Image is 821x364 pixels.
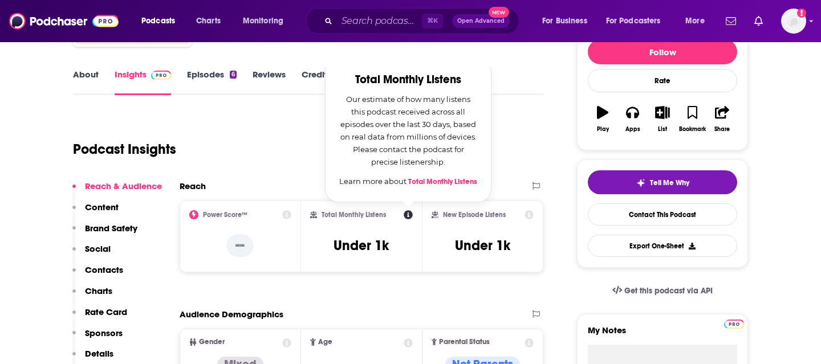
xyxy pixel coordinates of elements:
[677,12,719,30] button: open menu
[230,71,237,79] div: 6
[180,181,206,191] h2: Reach
[588,69,737,92] div: Rate
[316,8,530,34] div: Search podcasts, credits, & more...
[9,10,119,32] img: Podchaser - Follow, Share and Rate Podcasts
[115,69,171,95] a: InsightsPodchaser Pro
[625,126,640,133] div: Apps
[588,99,617,140] button: Play
[439,338,490,346] span: Parental Status
[151,71,171,80] img: Podchaser Pro
[85,264,123,275] p: Contacts
[322,211,386,219] h2: Total Monthly Listens
[457,18,505,24] span: Open Advanced
[235,12,298,30] button: open menu
[85,202,119,212] p: Content
[443,211,506,219] h2: New Episode Listens
[73,141,176,158] h1: Podcast Insights
[489,7,509,18] span: New
[650,178,689,187] span: Tell Me Why
[337,12,422,30] input: Search podcasts, credits, & more...
[714,126,730,133] div: Share
[685,13,705,29] span: More
[588,325,737,345] label: My Notes
[72,328,123,349] button: Sponsors
[599,12,677,30] button: open menu
[339,93,477,168] p: Our estimate of how many listens this podcast received across all episodes over the last 30 days,...
[180,309,283,320] h2: Audience Demographics
[187,69,237,95] a: Episodes6
[73,69,99,95] a: About
[679,126,706,133] div: Bookmark
[721,11,741,31] a: Show notifications dropdown
[339,73,477,86] h2: Total Monthly Listens
[72,306,127,328] button: Rate Card
[648,99,677,140] button: List
[72,202,119,223] button: Content
[72,181,162,202] button: Reach & Audience
[588,203,737,226] a: Contact This Podcast
[455,237,510,254] h3: Under 1k
[408,177,477,186] a: Total Monthly Listens
[189,12,227,30] a: Charts
[85,223,137,234] p: Brand Safety
[334,237,389,254] h3: Under 1k
[72,223,137,244] button: Brand Safety
[85,243,111,254] p: Social
[781,9,806,34] img: User Profile
[133,12,190,30] button: open menu
[203,211,247,219] h2: Power Score™
[606,13,661,29] span: For Podcasters
[588,39,737,64] button: Follow
[196,13,221,29] span: Charts
[636,178,645,187] img: tell me why sparkle
[199,338,225,346] span: Gender
[85,285,112,296] p: Charts
[253,69,286,95] a: Reviews
[85,306,127,317] p: Rate Card
[318,338,332,346] span: Age
[588,170,737,194] button: tell me why sparkleTell Me Why
[677,99,707,140] button: Bookmark
[603,277,722,305] a: Get this podcast via API
[226,234,254,257] p: --
[724,320,744,329] img: Podchaser Pro
[781,9,806,34] button: Show profile menu
[750,11,767,31] a: Show notifications dropdown
[617,99,647,140] button: Apps
[141,13,175,29] span: Podcasts
[302,69,331,95] a: Credits
[797,9,806,18] svg: Add a profile image
[542,13,587,29] span: For Business
[452,14,510,28] button: Open AdvancedNew
[724,318,744,329] a: Pro website
[72,243,111,264] button: Social
[339,175,477,188] p: Learn more about
[708,99,737,140] button: Share
[243,13,283,29] span: Monitoring
[588,235,737,257] button: Export One-Sheet
[534,12,601,30] button: open menu
[597,126,609,133] div: Play
[85,181,162,191] p: Reach & Audience
[72,285,112,306] button: Charts
[658,126,667,133] div: List
[781,9,806,34] span: Logged in as JamesRod2024
[624,286,713,296] span: Get this podcast via API
[72,264,123,285] button: Contacts
[85,328,123,338] p: Sponsors
[422,14,443,28] span: ⌘ K
[85,348,113,359] p: Details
